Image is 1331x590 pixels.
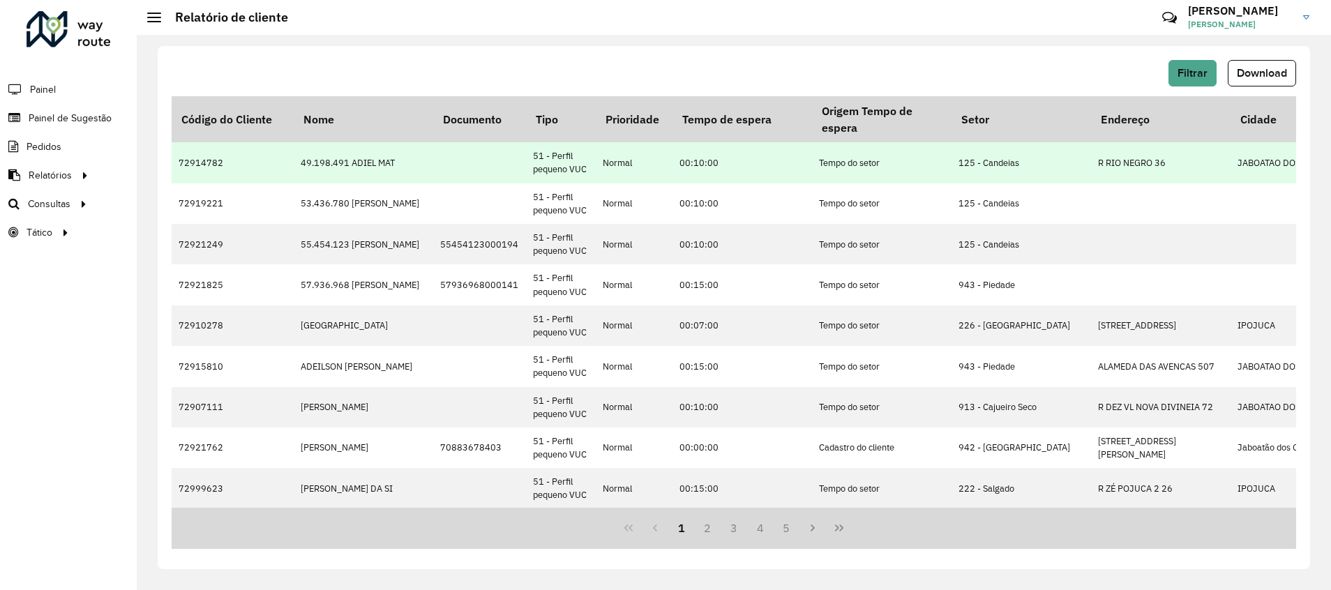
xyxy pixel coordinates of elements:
[672,428,812,468] td: 00:00:00
[812,264,952,305] td: Tempo do setor
[161,10,288,25] h2: Relatório de cliente
[596,428,672,468] td: Normal
[952,428,1091,468] td: 942 - [GEOGRAPHIC_DATA]
[812,468,952,508] td: Tempo do setor
[812,142,952,183] td: Tempo do setor
[172,387,294,428] td: 72907111
[596,96,672,142] th: Prioridade
[1228,60,1296,86] button: Download
[799,515,826,541] button: Next Page
[294,264,433,305] td: 57.936.968 [PERSON_NAME]
[774,515,800,541] button: 5
[747,515,774,541] button: 4
[812,96,952,142] th: Origem Tempo de espera
[172,224,294,264] td: 72921249
[433,428,526,468] td: 70883678403
[952,264,1091,305] td: 943 - Piedade
[1091,305,1231,346] td: [STREET_ADDRESS]
[526,224,596,264] td: 51 - Perfil pequeno VUC
[172,183,294,224] td: 72919221
[596,264,672,305] td: Normal
[172,428,294,468] td: 72921762
[294,224,433,264] td: 55.454.123 [PERSON_NAME]
[952,346,1091,386] td: 943 - Piedade
[433,96,526,142] th: Documento
[952,224,1091,264] td: 125 - Candeias
[596,142,672,183] td: Normal
[952,387,1091,428] td: 913 - Cajueiro Seco
[812,183,952,224] td: Tempo do setor
[596,183,672,224] td: Normal
[172,264,294,305] td: 72921825
[172,96,294,142] th: Código do Cliente
[1091,346,1231,386] td: ALAMEDA DAS AVENCAS 507
[172,346,294,386] td: 72915810
[668,515,695,541] button: 1
[596,468,672,508] td: Normal
[294,142,433,183] td: 49.198.491 ADIEL MAT
[27,139,61,154] span: Pedidos
[1188,18,1293,31] span: [PERSON_NAME]
[172,468,294,508] td: 72999623
[172,305,294,346] td: 72910278
[952,142,1091,183] td: 125 - Candeias
[294,387,433,428] td: [PERSON_NAME]
[952,183,1091,224] td: 125 - Candeias
[812,387,952,428] td: Tempo do setor
[526,387,596,428] td: 51 - Perfil pequeno VUC
[526,346,596,386] td: 51 - Perfil pequeno VUC
[1091,96,1231,142] th: Endereço
[29,111,112,126] span: Painel de Sugestão
[28,197,70,211] span: Consultas
[672,387,812,428] td: 00:10:00
[433,224,526,264] td: 55454123000194
[526,305,596,346] td: 51 - Perfil pequeno VUC
[1178,67,1208,79] span: Filtrar
[294,305,433,346] td: [GEOGRAPHIC_DATA]
[1155,3,1185,33] a: Contato Rápido
[1188,4,1293,17] h3: [PERSON_NAME]
[294,346,433,386] td: ADEILSON [PERSON_NAME]
[27,225,52,240] span: Tático
[672,224,812,264] td: 00:10:00
[526,183,596,224] td: 51 - Perfil pequeno VUC
[526,468,596,508] td: 51 - Perfil pequeno VUC
[952,96,1091,142] th: Setor
[526,142,596,183] td: 51 - Perfil pequeno VUC
[294,183,433,224] td: 53.436.780 [PERSON_NAME]
[952,468,1091,508] td: 222 - Salgado
[526,96,596,142] th: Tipo
[596,224,672,264] td: Normal
[812,428,952,468] td: Cadastro do cliente
[596,346,672,386] td: Normal
[812,305,952,346] td: Tempo do setor
[672,183,812,224] td: 00:10:00
[30,82,56,97] span: Painel
[1091,428,1231,468] td: [STREET_ADDRESS][PERSON_NAME]
[721,515,747,541] button: 3
[433,264,526,305] td: 57936968000141
[1091,468,1231,508] td: R ZÉ POJUCA 2 26
[812,346,952,386] td: Tempo do setor
[29,168,72,183] span: Relatórios
[596,305,672,346] td: Normal
[672,305,812,346] td: 00:07:00
[526,428,596,468] td: 51 - Perfil pequeno VUC
[294,96,433,142] th: Nome
[672,96,812,142] th: Tempo de espera
[694,515,721,541] button: 2
[812,224,952,264] td: Tempo do setor
[526,264,596,305] td: 51 - Perfil pequeno VUC
[672,468,812,508] td: 00:15:00
[1237,67,1287,79] span: Download
[1168,60,1217,86] button: Filtrar
[952,305,1091,346] td: 226 - [GEOGRAPHIC_DATA]
[596,387,672,428] td: Normal
[294,428,433,468] td: [PERSON_NAME]
[172,142,294,183] td: 72914782
[294,468,433,508] td: [PERSON_NAME] DA SI
[672,264,812,305] td: 00:15:00
[826,515,852,541] button: Last Page
[1091,387,1231,428] td: R DEZ VL NOVA DIVINEIA 72
[672,346,812,386] td: 00:15:00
